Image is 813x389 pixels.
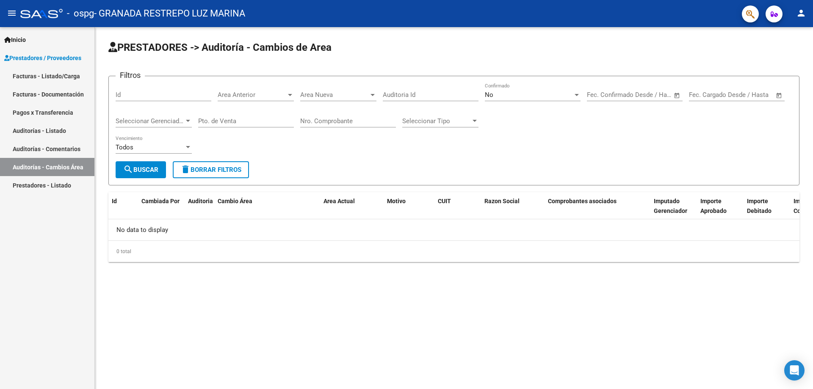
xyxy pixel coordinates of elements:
[108,219,799,240] div: No data to display
[697,192,744,229] datatable-header-cell: Importe Aprobado
[796,8,806,18] mat-icon: person
[784,360,805,381] div: Open Intercom Messenger
[188,198,213,204] span: Auditoria
[7,8,17,18] mat-icon: menu
[744,192,790,229] datatable-header-cell: Importe Debitado
[402,117,471,125] span: Seleccionar Tipo
[324,198,355,204] span: Area Actual
[672,91,682,100] button: Open calendar
[654,198,687,214] span: Imputado Gerenciador
[384,192,434,229] datatable-header-cell: Motivo
[700,198,727,214] span: Importe Aprobado
[387,198,406,204] span: Motivo
[108,192,138,229] datatable-header-cell: Id
[629,91,670,99] input: Fecha fin
[108,241,799,262] div: 0 total
[4,35,26,44] span: Inicio
[747,198,772,214] span: Importe Debitado
[218,91,286,99] span: Area Anterior
[112,198,117,204] span: Id
[116,161,166,178] button: Buscar
[438,198,451,204] span: CUIT
[434,192,481,229] datatable-header-cell: CUIT
[116,143,133,151] span: Todos
[185,192,214,229] datatable-header-cell: Auditoria
[300,91,369,99] span: Area Nueva
[481,192,545,229] datatable-header-cell: Razon Social
[123,164,133,174] mat-icon: search
[485,91,493,99] span: No
[214,192,320,229] datatable-header-cell: Cambio Área
[689,91,723,99] input: Fecha inicio
[484,198,520,204] span: Razon Social
[116,117,184,125] span: Seleccionar Gerenciador
[67,4,94,23] span: - ospg
[141,198,180,204] span: Cambiada Por
[218,198,252,204] span: Cambio Área
[774,91,784,100] button: Open calendar
[173,161,249,178] button: Borrar Filtros
[650,192,697,229] datatable-header-cell: Imputado Gerenciador
[587,91,621,99] input: Fecha inicio
[180,164,191,174] mat-icon: delete
[180,166,241,174] span: Borrar Filtros
[94,4,245,23] span: - GRANADA RESTREPO LUZ MARINA
[545,192,650,229] datatable-header-cell: Comprobantes asociados
[123,166,158,174] span: Buscar
[4,53,81,63] span: Prestadores / Proveedores
[731,91,772,99] input: Fecha fin
[138,192,185,229] datatable-header-cell: Cambiada Por
[320,192,384,229] datatable-header-cell: Area Actual
[108,41,332,53] span: PRESTADORES -> Auditoría - Cambios de Area
[116,69,145,81] h3: Filtros
[548,198,617,204] span: Comprobantes asociados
